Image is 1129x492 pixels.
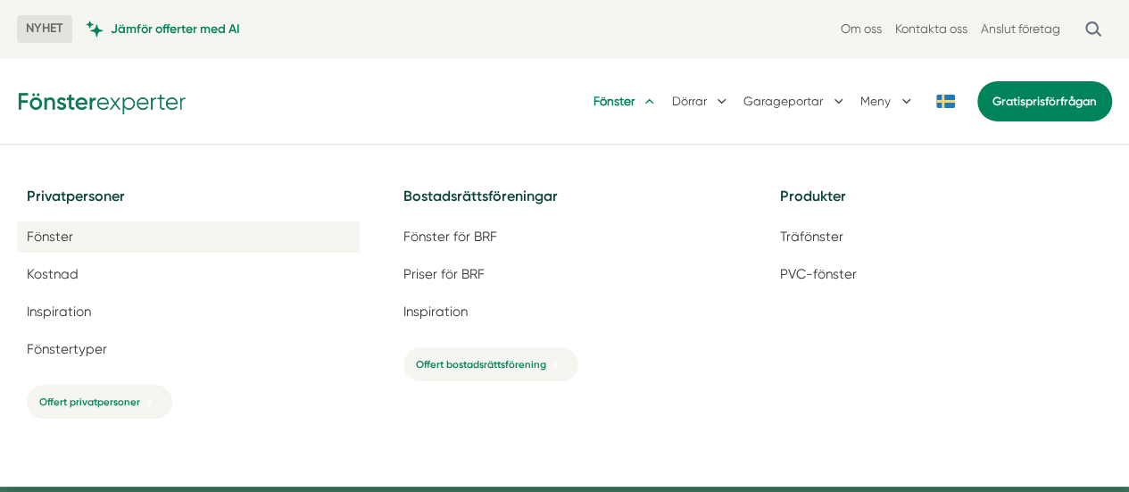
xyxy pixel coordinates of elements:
[394,259,736,289] a: Priser för BRF
[416,356,546,372] span: Offert bostadsrättsförening
[394,296,736,327] a: Inspiration
[981,21,1060,38] a: Anslut företag
[27,341,107,358] span: Fönstertyper
[111,21,240,38] span: Jämför offerter med AI
[594,79,659,123] button: Fönster
[403,347,578,381] a: Offert bostadsrättsförening
[769,221,1112,252] a: Träfönster
[17,259,360,289] a: Kostnad
[17,185,360,221] h5: Privatpersoner
[17,334,360,364] a: Fönstertyper
[86,21,240,38] a: Jämför offerter med AI
[27,229,73,246] span: Fönster
[27,385,172,419] a: Offert privatpersoner
[17,15,72,43] span: NYHET
[17,296,360,327] a: Inspiration
[895,21,967,38] a: Kontakta oss
[780,266,857,283] span: PVC-fönster
[394,221,736,252] a: Fönster för BRF
[743,79,847,123] button: Garageportar
[780,229,843,246] span: Träfönster
[977,81,1112,121] a: Gratisprisförfrågan
[860,79,915,123] button: Meny
[403,229,497,246] span: Fönster för BRF
[27,266,79,283] span: Kostnad
[671,79,730,123] button: Dörrar
[841,21,882,38] a: Om oss
[27,304,91,321] span: Inspiration
[17,221,360,252] a: Fönster
[992,95,1025,108] span: Gratis
[769,185,1112,221] h5: Produkter
[769,259,1112,289] a: PVC-fönster
[403,304,468,321] span: Inspiration
[394,185,736,221] h5: Bostadsrättsföreningar
[39,394,140,410] span: Offert privatpersoner
[17,87,187,114] img: Fönsterexperter Logotyp
[403,266,485,283] span: Priser för BRF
